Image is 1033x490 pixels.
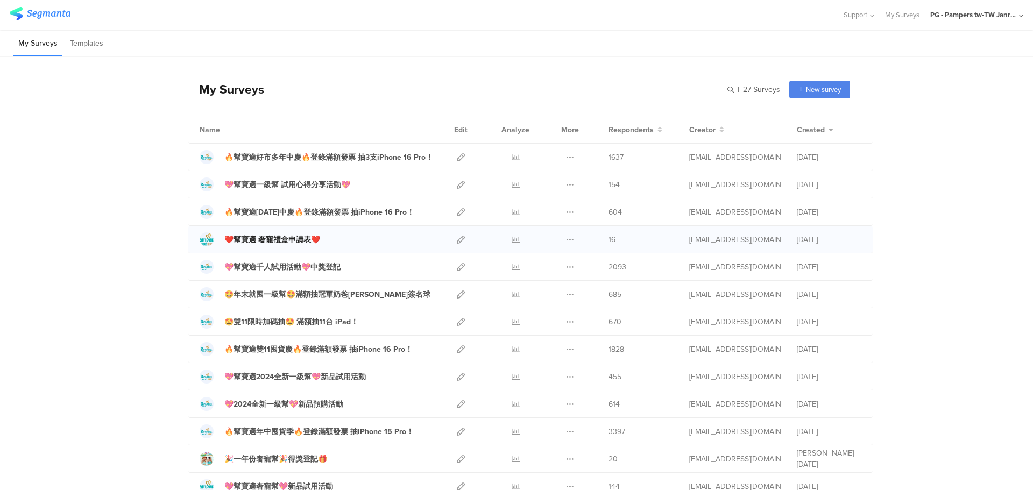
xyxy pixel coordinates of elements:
[499,116,532,143] div: Analyze
[224,234,320,245] div: ❤️幫寶適 奢寵禮盒申請表❤️
[797,234,861,245] div: [DATE]
[689,124,716,136] span: Creator
[200,124,264,136] div: Name
[200,342,413,356] a: 🔥幫寶適雙11囤貨慶🔥登錄滿額發票 抽iPhone 16 Pro！
[224,207,414,218] div: 🔥幫寶適618年中慶🔥登錄滿額發票 抽iPhone 16 Pro！
[200,370,366,384] a: 💖幫寶適2024全新一級幫💖新品試用活動
[930,10,1016,20] div: PG - Pampers tw-TW Janrain
[188,80,264,98] div: My Surveys
[689,399,781,410] div: hsiao.c.1@pg.com
[797,316,861,328] div: [DATE]
[743,84,780,95] span: 27 Surveys
[609,124,662,136] button: Respondents
[609,453,618,465] span: 20
[200,424,414,438] a: 🔥幫寶適年中囤貨季🔥登錄滿額發票 抽iPhone 15 Pro！
[200,150,433,164] a: 🔥幫寶適好市多年中慶🔥登錄滿額發票 抽3支iPhone 16 Pro！
[689,316,781,328] div: hsiao.c.1@pg.com
[844,10,867,20] span: Support
[797,371,861,382] div: [DATE]
[609,426,625,437] span: 3397
[797,289,861,300] div: [DATE]
[797,344,861,355] div: [DATE]
[609,289,621,300] span: 685
[200,260,341,274] a: 💖幫寶適千人試用活動💖中獎登記
[449,116,472,143] div: Edit
[224,344,413,355] div: 🔥幫寶適雙11囤貨慶🔥登錄滿額發票 抽iPhone 16 Pro！
[224,289,430,300] div: 🤩年末就囤一級幫🤩滿額抽冠軍奶爸陳傑憲簽名球
[609,261,626,273] span: 2093
[689,344,781,355] div: hsiao.c.1@pg.com
[609,316,621,328] span: 670
[609,234,615,245] span: 16
[689,426,781,437] div: hsiao.c.1@pg.com
[200,287,430,301] a: 🤩年末就囤一級幫🤩滿額抽冠軍奶爸[PERSON_NAME]簽名球
[609,179,620,190] span: 154
[689,453,781,465] div: hsiao.c.1@pg.com
[689,124,724,136] button: Creator
[200,177,350,191] a: 💖幫寶適一級幫 試用心得分享活動💖
[200,315,358,329] a: 🤩雙11限時加碼抽🤩 滿額抽11台 iPad！
[558,116,582,143] div: More
[689,179,781,190] div: hsiao.c.1@pg.com
[797,448,861,470] div: [PERSON_NAME][DATE]
[609,344,624,355] span: 1828
[200,452,327,466] a: 🎉一年份奢寵幫🎉得獎登記🎁
[797,124,825,136] span: Created
[797,152,861,163] div: [DATE]
[200,397,343,411] a: 💖2024全新一級幫💖新品預購活動
[609,152,624,163] span: 1637
[797,124,833,136] button: Created
[609,124,654,136] span: Respondents
[65,31,108,56] li: Templates
[609,371,621,382] span: 455
[609,399,620,410] span: 614
[797,399,861,410] div: [DATE]
[689,371,781,382] div: hsiao.c.1@pg.com
[10,7,70,20] img: segmanta logo
[224,453,327,465] div: 🎉一年份奢寵幫🎉得獎登記🎁
[224,152,433,163] div: 🔥幫寶適好市多年中慶🔥登錄滿額發票 抽3支iPhone 16 Pro！
[224,399,343,410] div: 💖2024全新一級幫💖新品預購活動
[689,261,781,273] div: hsiao.c.1@pg.com
[806,84,841,95] span: New survey
[797,426,861,437] div: [DATE]
[224,179,350,190] div: 💖幫寶適一級幫 試用心得分享活動💖
[224,261,341,273] div: 💖幫寶適千人試用活動💖中獎登記
[689,207,781,218] div: hsiao.c.1@pg.com
[797,207,861,218] div: [DATE]
[689,289,781,300] div: hsiao.c.1@pg.com
[224,371,366,382] div: 💖幫寶適2024全新一級幫💖新品試用活動
[797,179,861,190] div: [DATE]
[736,84,741,95] span: |
[689,234,781,245] div: hsiao.c.1@pg.com
[797,261,861,273] div: [DATE]
[200,232,320,246] a: ❤️幫寶適 奢寵禮盒申請表❤️
[224,316,358,328] div: 🤩雙11限時加碼抽🤩 滿額抽11台 iPad！
[689,152,781,163] div: hsiao.c.1@pg.com
[609,207,622,218] span: 604
[13,31,62,56] li: My Surveys
[224,426,414,437] div: 🔥幫寶適年中囤貨季🔥登錄滿額發票 抽iPhone 15 Pro！
[200,205,414,219] a: 🔥幫寶適[DATE]中慶🔥登錄滿額發票 抽iPhone 16 Pro！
